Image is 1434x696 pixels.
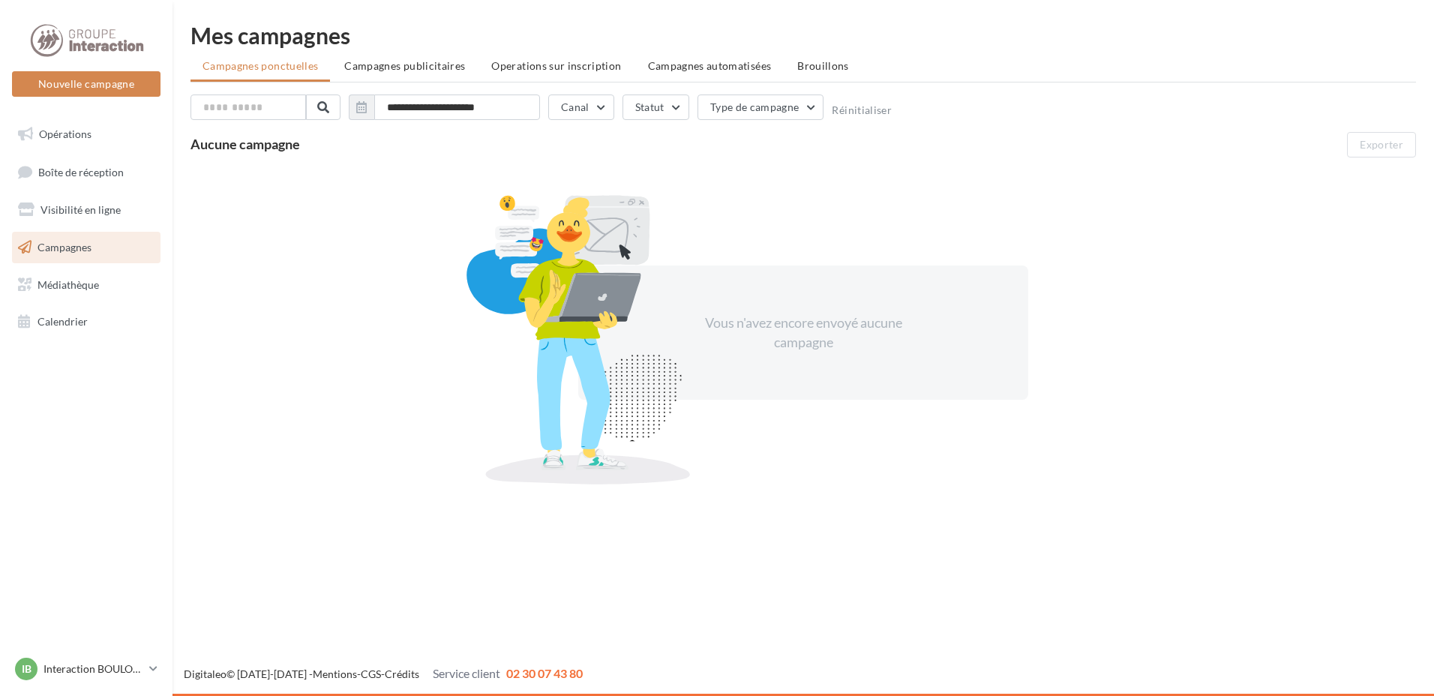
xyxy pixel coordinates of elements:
span: Service client [433,666,500,680]
span: 02 30 07 43 80 [506,666,583,680]
span: Calendrier [37,315,88,328]
span: Boîte de réception [38,165,124,178]
span: Campagnes [37,241,91,253]
a: Digitaleo [184,667,226,680]
a: Boîte de réception [9,156,163,188]
a: Visibilité en ligne [9,194,163,226]
span: IB [22,661,31,676]
span: Aucune campagne [190,136,300,152]
a: Crédits [385,667,419,680]
button: Statut [622,94,689,120]
a: Médiathèque [9,269,163,301]
span: Campagnes automatisées [648,59,772,72]
span: Operations sur inscription [491,59,621,72]
button: Nouvelle campagne [12,71,160,97]
p: Interaction BOULOGNE SUR MER [43,661,143,676]
button: Exporter [1347,132,1416,157]
span: © [DATE]-[DATE] - - - [184,667,583,680]
button: Canal [548,94,614,120]
div: Mes campagnes [190,24,1416,46]
a: Calendrier [9,306,163,337]
div: Vous n'avez encore envoyé aucune campagne [674,313,932,352]
span: Brouillons [797,59,849,72]
button: Type de campagne [697,94,824,120]
span: Opérations [39,127,91,140]
a: IB Interaction BOULOGNE SUR MER [12,655,160,683]
span: Médiathèque [37,277,99,290]
span: Campagnes publicitaires [344,59,465,72]
span: Visibilité en ligne [40,203,121,216]
a: Mentions [313,667,357,680]
a: CGS [361,667,381,680]
a: Opérations [9,118,163,150]
button: Réinitialiser [832,104,892,116]
a: Campagnes [9,232,163,263]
